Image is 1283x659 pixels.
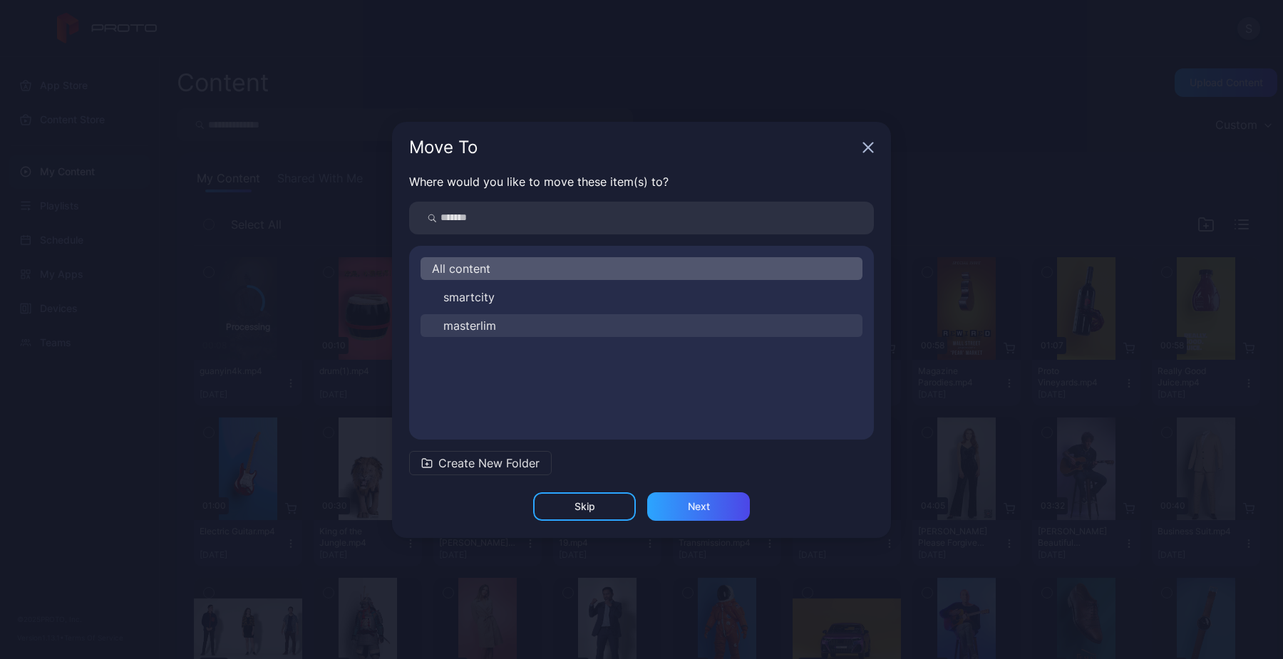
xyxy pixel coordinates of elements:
[409,451,552,475] button: Create New Folder
[409,139,857,156] div: Move To
[438,455,540,472] span: Create New Folder
[533,492,636,521] button: Skip
[443,317,496,334] span: masterlim
[421,286,862,308] button: smartcity
[443,289,495,306] span: smartcity
[688,501,710,512] div: Next
[647,492,750,521] button: Next
[421,314,862,337] button: masterlim
[574,501,595,512] div: Skip
[409,173,874,190] p: Where would you like to move these item(s) to?
[432,260,490,277] span: All content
